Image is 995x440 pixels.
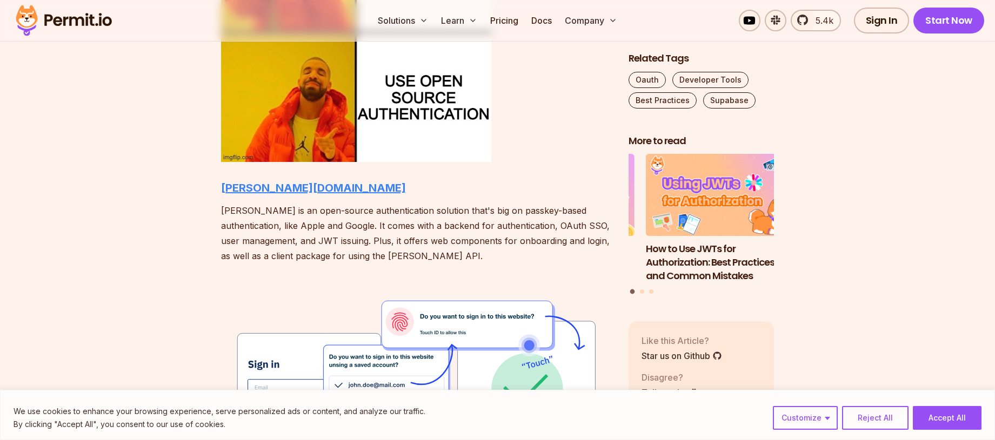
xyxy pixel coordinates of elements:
[560,10,622,31] button: Company
[629,52,774,65] h2: Related Tags
[642,371,699,384] p: Disagree?
[489,154,635,236] img: A Guide to Bearer Tokens: JWT vs. Opaque Tokens
[640,289,644,294] button: Go to slide 2
[913,406,981,430] button: Accept All
[629,134,774,148] h2: More to read
[854,8,910,33] a: Sign In
[489,154,635,283] li: 3 of 3
[642,349,722,362] a: Star us on Github
[437,10,482,31] button: Learn
[791,10,841,31] a: 5.4k
[703,92,756,109] a: Supabase
[642,334,722,347] p: Like this Article?
[646,242,792,282] h3: How to Use JWTs for Authorization: Best Practices and Common Mistakes
[629,92,697,109] a: Best Practices
[527,10,556,31] a: Docs
[11,2,117,39] img: Permit logo
[773,406,838,430] button: Customize
[672,72,749,88] a: Developer Tools
[221,203,611,263] p: [PERSON_NAME] is an open-source authentication solution that's big on passkey-based authenticatio...
[221,181,406,194] a: [PERSON_NAME][DOMAIN_NAME]
[489,242,635,269] h3: A Guide to Bearer Tokens: JWT vs. Opaque Tokens
[14,405,425,418] p: We use cookies to enhance your browsing experience, serve personalized ads or content, and analyz...
[646,154,792,283] li: 1 of 3
[646,154,792,283] a: How to Use JWTs for Authorization: Best Practices and Common MistakesHow to Use JWTs for Authoriz...
[642,386,699,399] a: Tell us why
[486,10,523,31] a: Pricing
[913,8,984,33] a: Start Now
[842,406,909,430] button: Reject All
[373,10,432,31] button: Solutions
[14,418,425,431] p: By clicking "Accept All", you consent to our use of cookies.
[629,154,774,296] div: Posts
[809,14,833,27] span: 5.4k
[649,289,653,294] button: Go to slide 3
[629,72,666,88] a: Oauth
[630,289,635,294] button: Go to slide 1
[646,154,792,236] img: How to Use JWTs for Authorization: Best Practices and Common Mistakes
